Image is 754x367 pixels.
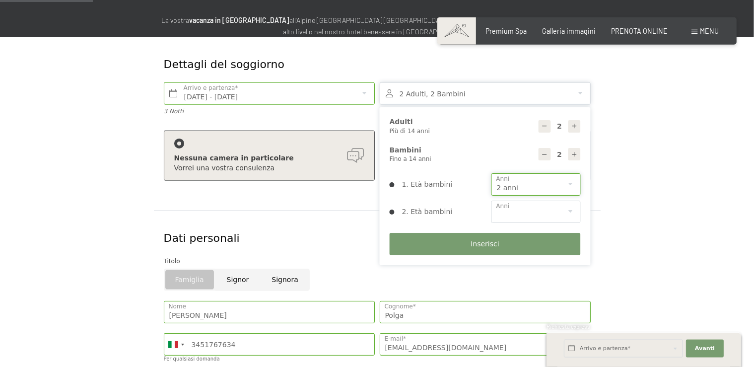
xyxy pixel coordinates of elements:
[189,16,289,24] strong: vacanza in [GEOGRAPHIC_DATA]
[281,207,356,217] span: Consenso marketing*
[471,239,499,249] span: Inserisci
[611,27,668,35] a: PRENOTA ONLINE
[174,163,364,173] div: Vorrei una vostra consulenza
[480,16,587,24] strong: richiesta per una vacanza wellness
[164,333,375,356] input: 312 345 6789
[164,356,220,362] label: Per qualsiasi domanda
[164,256,591,266] div: Titolo
[164,107,375,116] div: 3 Notti
[485,27,527,35] a: Premium Spa
[164,57,519,73] div: Dettagli del soggiorno
[164,334,187,355] div: Italy (Italia): +39
[686,340,724,358] button: Avanti
[159,15,596,37] p: La vostra all'Alpine [GEOGRAPHIC_DATA] [GEOGRAPHIC_DATA]. La vostra di alto livello nel nostro ho...
[542,27,596,35] a: Galleria immagini
[695,345,715,353] span: Avanti
[390,233,581,255] button: Inserisci
[174,153,364,163] div: Nessuna camera in particolare
[546,346,548,353] span: 1
[700,27,719,35] span: Menu
[164,231,591,246] div: Dati personali
[547,323,590,330] span: Richiesta express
